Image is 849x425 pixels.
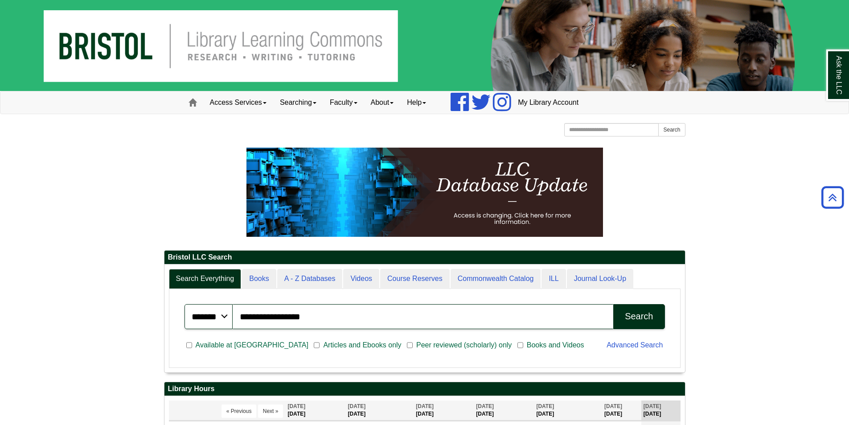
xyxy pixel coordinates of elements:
[285,400,345,421] th: [DATE]
[517,341,523,349] input: Books and Videos
[348,403,366,409] span: [DATE]
[625,311,653,322] div: Search
[273,91,323,114] a: Searching
[258,404,283,418] button: Next »
[242,269,276,289] a: Books
[407,341,413,349] input: Peer reviewed (scholarly) only
[534,400,602,421] th: [DATE]
[567,269,633,289] a: Journal Look-Up
[400,91,433,114] a: Help
[818,191,847,203] a: Back to Top
[474,400,534,421] th: [DATE]
[644,403,661,409] span: [DATE]
[164,251,685,264] h2: Bristol LLC Search
[641,400,681,421] th: [DATE]
[314,341,320,349] input: Articles and Ebooks only
[346,400,414,421] th: [DATE]
[343,269,379,289] a: Videos
[380,269,450,289] a: Course Reserves
[607,341,663,349] a: Advanced Search
[364,91,401,114] a: About
[203,91,273,114] a: Access Services
[413,340,515,351] span: Peer reviewed (scholarly) only
[287,403,305,409] span: [DATE]
[602,400,641,421] th: [DATE]
[169,269,242,289] a: Search Everything
[192,340,312,351] span: Available at [GEOGRAPHIC_DATA]
[511,91,585,114] a: My Library Account
[320,340,405,351] span: Articles and Ebooks only
[613,304,664,329] button: Search
[658,123,685,136] button: Search
[277,269,343,289] a: A - Z Databases
[414,400,474,421] th: [DATE]
[246,148,603,237] img: HTML tutorial
[221,404,257,418] button: « Previous
[186,341,192,349] input: Available at [GEOGRAPHIC_DATA]
[416,403,434,409] span: [DATE]
[604,403,622,409] span: [DATE]
[536,403,554,409] span: [DATE]
[476,403,494,409] span: [DATE]
[523,340,588,351] span: Books and Videos
[323,91,364,114] a: Faculty
[451,269,541,289] a: Commonwealth Catalog
[164,382,685,396] h2: Library Hours
[541,269,566,289] a: ILL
